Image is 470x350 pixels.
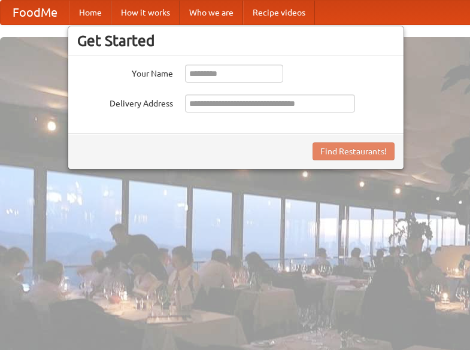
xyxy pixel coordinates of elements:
[313,142,395,160] button: Find Restaurants!
[180,1,243,25] a: Who we are
[77,65,173,80] label: Your Name
[1,1,69,25] a: FoodMe
[243,1,315,25] a: Recipe videos
[77,32,395,50] h3: Get Started
[69,1,111,25] a: Home
[77,95,173,109] label: Delivery Address
[111,1,180,25] a: How it works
